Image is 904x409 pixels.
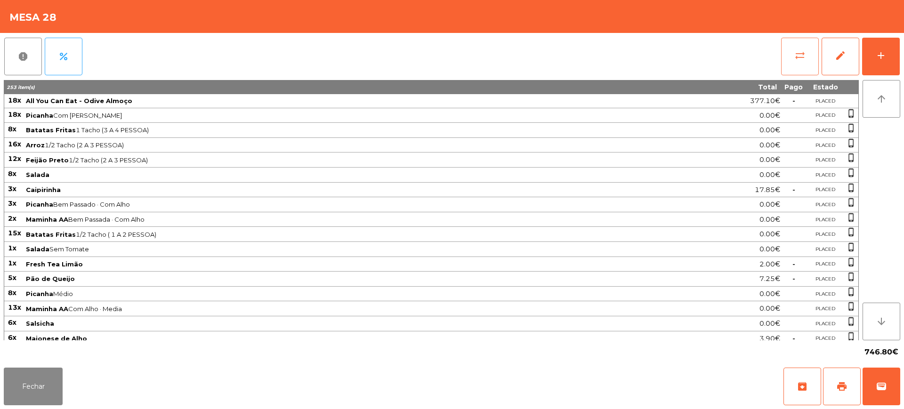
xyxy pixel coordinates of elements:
[759,124,780,136] span: 0.00€
[8,333,16,342] span: 6x
[26,216,661,223] span: Bem Passada · Com Alho
[847,227,856,237] span: phone_iphone
[759,213,780,226] span: 0.00€
[847,198,856,207] span: phone_iphone
[8,259,16,267] span: 1x
[26,290,661,297] span: Médio
[26,320,54,327] span: Salsicha
[807,331,844,346] td: PLACED
[781,80,807,94] th: Pago
[847,317,856,326] span: phone_iphone
[8,125,16,133] span: 8x
[4,38,42,75] button: report
[807,183,844,198] td: PLACED
[847,242,856,252] span: phone_iphone
[45,38,82,75] button: percent
[8,199,16,208] span: 3x
[807,94,844,108] td: PLACED
[9,10,56,24] h4: Mesa 28
[823,368,861,405] button: print
[26,216,68,223] span: Maminha AA
[876,93,887,104] i: arrow_upward
[26,275,75,282] span: Pão de Queijo
[8,169,16,178] span: 8x
[759,273,780,285] span: 7.25€
[26,141,661,149] span: 1/2 Tacho (2 A 3 PESSOA)
[863,368,900,405] button: wallet
[847,123,856,133] span: phone_iphone
[797,381,808,392] span: archive
[8,289,16,297] span: 8x
[876,316,887,327] i: arrow_downward
[807,227,844,242] td: PLACED
[836,381,847,392] span: print
[807,257,844,272] td: PLACED
[750,95,780,107] span: 377.10€
[26,245,49,253] span: Salada
[759,302,780,315] span: 0.00€
[26,171,49,178] span: Salada
[847,287,856,297] span: phone_iphone
[26,260,83,268] span: Fresh Tea Limão
[863,80,900,118] button: arrow_upward
[807,316,844,331] td: PLACED
[792,334,795,343] span: -
[759,243,780,256] span: 0.00€
[835,50,846,61] span: edit
[759,288,780,300] span: 0.00€
[863,303,900,340] button: arrow_downward
[822,38,859,75] button: edit
[807,242,844,257] td: PLACED
[662,80,781,94] th: Total
[26,290,53,297] span: Picanha
[807,272,844,287] td: PLACED
[847,257,856,267] span: phone_iphone
[8,244,16,252] span: 1x
[864,345,898,359] span: 746.80€
[807,197,844,212] td: PLACED
[26,335,87,342] span: Maionese de Alho
[7,84,35,90] span: 253 item(s)
[8,110,21,119] span: 18x
[17,51,29,62] span: report
[26,97,132,104] span: All You Can Eat - Odive Almoço
[8,318,16,327] span: 6x
[792,274,795,283] span: -
[781,38,819,75] button: sync_alt
[759,332,780,345] span: 3.90€
[26,305,661,313] span: Com Alho · Media
[26,305,68,313] span: Maminha AA
[759,109,780,122] span: 0.00€
[759,153,780,166] span: 0.00€
[8,140,21,148] span: 16x
[26,112,53,119] span: Picanha
[807,80,844,94] th: Estado
[26,126,76,134] span: Batatas Fritas
[807,108,844,123] td: PLACED
[58,51,69,62] span: percent
[807,152,844,168] td: PLACED
[862,38,900,75] button: add
[8,303,21,312] span: 13x
[26,156,69,164] span: Feijão Preto
[847,272,856,281] span: phone_iphone
[794,50,806,61] span: sync_alt
[26,231,76,238] span: Batatas Fritas
[792,96,795,105] span: -
[8,154,21,163] span: 12x
[26,186,61,193] span: Caipirinha
[26,200,53,208] span: Picanha
[783,368,821,405] button: archive
[26,156,661,164] span: 1/2 Tacho (2 A 3 PESSOA)
[26,141,45,149] span: Arroz
[26,112,661,119] span: Com [PERSON_NAME]
[759,139,780,152] span: 0.00€
[4,368,63,405] button: Fechar
[807,287,844,302] td: PLACED
[26,245,661,253] span: Sem Tomate
[807,301,844,316] td: PLACED
[807,168,844,183] td: PLACED
[807,212,844,227] td: PLACED
[759,168,780,181] span: 0.00€
[755,184,780,196] span: 17.85€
